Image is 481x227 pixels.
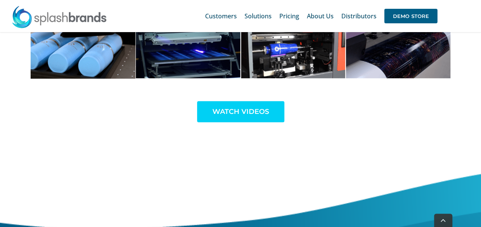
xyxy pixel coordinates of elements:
a: Customers [205,4,237,28]
span: About Us [307,13,334,19]
a: DEMO STORE [384,4,437,28]
span: Distributors [341,13,377,19]
img: SplashBrands.com Logo [11,5,107,28]
span: Solutions [245,13,272,19]
nav: Main Menu Sticky [205,4,437,28]
span: DEMO STORE [384,9,437,23]
a: Pricing [279,4,299,28]
a: WATCH VIDEOS [197,101,284,122]
span: Customers [205,13,237,19]
span: WATCH VIDEOS [212,108,269,116]
a: Distributors [341,4,377,28]
span: Pricing [279,13,299,19]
